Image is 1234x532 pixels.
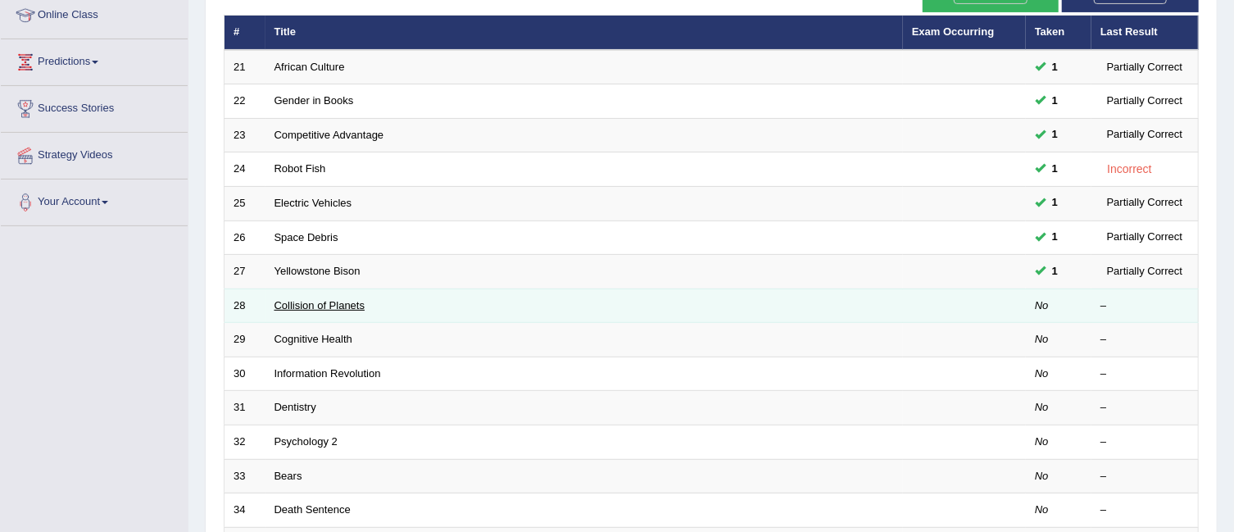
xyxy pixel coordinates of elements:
a: Cognitive Health [274,333,352,345]
td: 29 [225,323,265,357]
span: You can still take this question [1046,93,1064,110]
th: Title [265,16,903,50]
a: Your Account [1,180,188,221]
td: 23 [225,118,265,152]
a: Collision of Planets [274,299,365,311]
em: No [1035,299,1049,311]
td: 31 [225,391,265,425]
span: You can still take this question [1046,263,1064,280]
a: Competitive Advantage [274,129,384,141]
a: Predictions [1,39,188,80]
div: Partially Correct [1100,194,1189,211]
td: 34 [225,493,265,528]
a: Success Stories [1,86,188,127]
a: Death Sentence [274,503,351,516]
div: Incorrect [1100,160,1159,179]
em: No [1035,401,1049,413]
a: Strategy Videos [1,133,188,174]
a: Yellowstone Bison [274,265,361,277]
div: – [1100,332,1189,348]
a: Electric Vehicles [274,197,352,209]
a: Bears [274,470,302,482]
div: Partially Correct [1100,229,1189,246]
div: Partially Correct [1100,263,1189,280]
span: You can still take this question [1046,229,1064,246]
span: You can still take this question [1046,194,1064,211]
td: 26 [225,221,265,255]
th: Last Result [1091,16,1199,50]
em: No [1035,503,1049,516]
a: Gender in Books [274,94,354,107]
th: # [225,16,265,50]
em: No [1035,367,1049,380]
span: You can still take this question [1046,126,1064,143]
div: – [1100,469,1189,484]
th: Taken [1026,16,1091,50]
div: – [1100,502,1189,518]
td: 33 [225,459,265,493]
a: Robot Fish [274,162,326,175]
div: – [1100,434,1189,450]
a: Dentistry [274,401,316,413]
a: Space Debris [274,231,338,243]
div: Partially Correct [1100,93,1189,110]
a: Exam Occurring [912,25,994,38]
a: Psychology 2 [274,435,338,448]
td: 21 [225,50,265,84]
div: – [1100,298,1189,314]
td: 28 [225,289,265,323]
div: – [1100,400,1189,416]
td: 27 [225,255,265,289]
td: 32 [225,425,265,459]
td: 22 [225,84,265,119]
div: Partially Correct [1100,126,1189,143]
a: African Culture [274,61,345,73]
em: No [1035,333,1049,345]
span: You can still take this question [1046,58,1064,75]
em: No [1035,470,1049,482]
em: No [1035,435,1049,448]
td: 24 [225,152,265,187]
a: Information Revolution [274,367,381,380]
div: – [1100,366,1189,382]
div: Partially Correct [1100,58,1189,75]
td: 30 [225,357,265,391]
span: You can still take this question [1046,161,1064,178]
td: 25 [225,187,265,221]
